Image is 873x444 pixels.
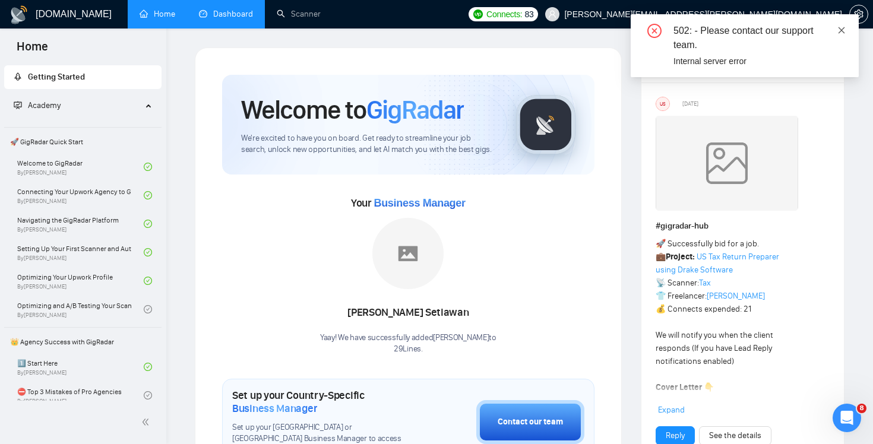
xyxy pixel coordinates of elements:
[709,429,761,442] a: See the details
[17,182,144,208] a: Connecting Your Upwork Agency to GigRadarBy[PERSON_NAME]
[241,94,464,126] h1: Welcome to
[17,296,144,322] a: Optimizing and A/B Testing Your Scanner for Better ResultsBy[PERSON_NAME]
[837,26,846,34] span: close
[707,291,765,301] a: [PERSON_NAME]
[656,97,669,110] div: US
[28,100,61,110] span: Academy
[673,55,844,68] div: Internal server error
[144,277,152,285] span: check-circle
[486,8,522,21] span: Connects:
[516,95,575,154] img: gigradar-logo.png
[17,154,144,180] a: Welcome to GigRadarBy[PERSON_NAME]
[656,220,830,233] h1: # gigradar-hub
[857,404,866,413] span: 8
[17,211,144,237] a: Navigating the GigRadar PlatformBy[PERSON_NAME]
[17,382,144,408] a: ⛔ Top 3 Mistakes of Pro AgenciesBy[PERSON_NAME]
[548,10,556,18] span: user
[656,382,714,392] strong: Cover Letter 👇
[850,9,868,19] span: setting
[833,404,861,432] iframe: Intercom live chat
[199,9,253,19] a: dashboardDashboard
[14,101,22,109] span: fund-projection-screen
[17,268,144,294] a: Optimizing Your Upwork ProfileBy[PERSON_NAME]
[673,24,844,52] div: 502: - Please contact our support team.
[366,94,464,126] span: GigRadar
[656,252,779,275] a: US Tax Return Preparer using Drake Software
[17,354,144,380] a: 1️⃣ Start HereBy[PERSON_NAME]
[682,99,698,109] span: [DATE]
[144,220,152,228] span: check-circle
[232,389,417,415] h1: Set up your Country-Specific
[144,163,152,171] span: check-circle
[699,278,711,288] a: Tax
[372,218,444,289] img: placeholder.png
[666,252,695,262] strong: Project:
[144,363,152,371] span: check-circle
[144,391,152,399] span: check-circle
[666,429,685,442] a: Reply
[5,130,160,154] span: 🚀 GigRadar Quick Start
[320,344,496,355] p: 29Lines .
[144,191,152,199] span: check-circle
[849,9,868,19] a: setting
[849,5,868,24] button: setting
[4,65,162,89] li: Getting Started
[351,196,466,210] span: Your
[656,116,798,211] img: weqQh+iSagEgQAAAABJRU5ErkJggg==
[144,248,152,256] span: check-circle
[473,9,483,19] img: upwork-logo.png
[141,416,153,428] span: double-left
[277,9,321,19] a: searchScanner
[28,72,85,82] span: Getting Started
[140,9,175,19] a: homeHome
[524,8,533,21] span: 83
[14,100,61,110] span: Academy
[232,402,317,415] span: Business Manager
[17,239,144,265] a: Setting Up Your First Scanner and Auto-BidderBy[PERSON_NAME]
[498,416,563,429] div: Contact our team
[320,303,496,323] div: [PERSON_NAME] Setiawan
[241,133,497,156] span: We're excited to have you on board. Get ready to streamline your job search, unlock new opportuni...
[658,405,685,415] span: Expand
[374,197,465,209] span: Business Manager
[647,24,662,38] span: close-circle
[10,5,29,24] img: logo
[5,330,160,354] span: 👑 Agency Success with GigRadar
[14,72,22,81] span: rocket
[476,400,584,444] button: Contact our team
[320,332,496,355] div: Yaay! We have successfully added [PERSON_NAME] to
[7,38,58,63] span: Home
[144,305,152,313] span: check-circle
